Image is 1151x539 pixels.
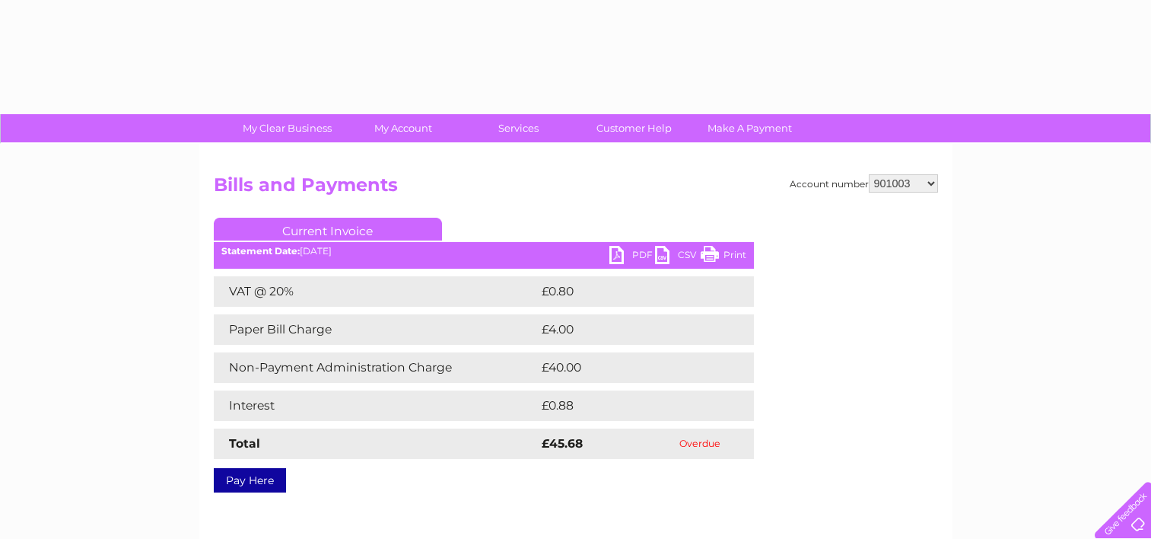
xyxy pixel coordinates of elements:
td: Non-Payment Administration Charge [214,352,538,383]
td: Paper Bill Charge [214,314,538,345]
a: PDF [609,246,655,268]
td: £0.88 [538,391,719,421]
td: Overdue [646,429,754,459]
td: VAT @ 20% [214,276,538,307]
td: Interest [214,391,538,421]
strong: £45.68 [542,436,583,451]
div: Account number [790,174,938,193]
div: [DATE] [214,246,754,257]
td: £0.80 [538,276,719,307]
td: £40.00 [538,352,724,383]
a: Make A Payment [687,114,812,142]
a: CSV [655,246,701,268]
a: Pay Here [214,468,286,493]
b: Statement Date: [221,245,300,257]
a: Customer Help [571,114,697,142]
a: My Account [340,114,466,142]
td: £4.00 [538,314,719,345]
a: Services [456,114,581,142]
h2: Bills and Payments [214,174,938,203]
strong: Total [229,436,260,451]
a: Current Invoice [214,218,442,241]
a: Print [701,246,746,268]
a: My Clear Business [224,114,350,142]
